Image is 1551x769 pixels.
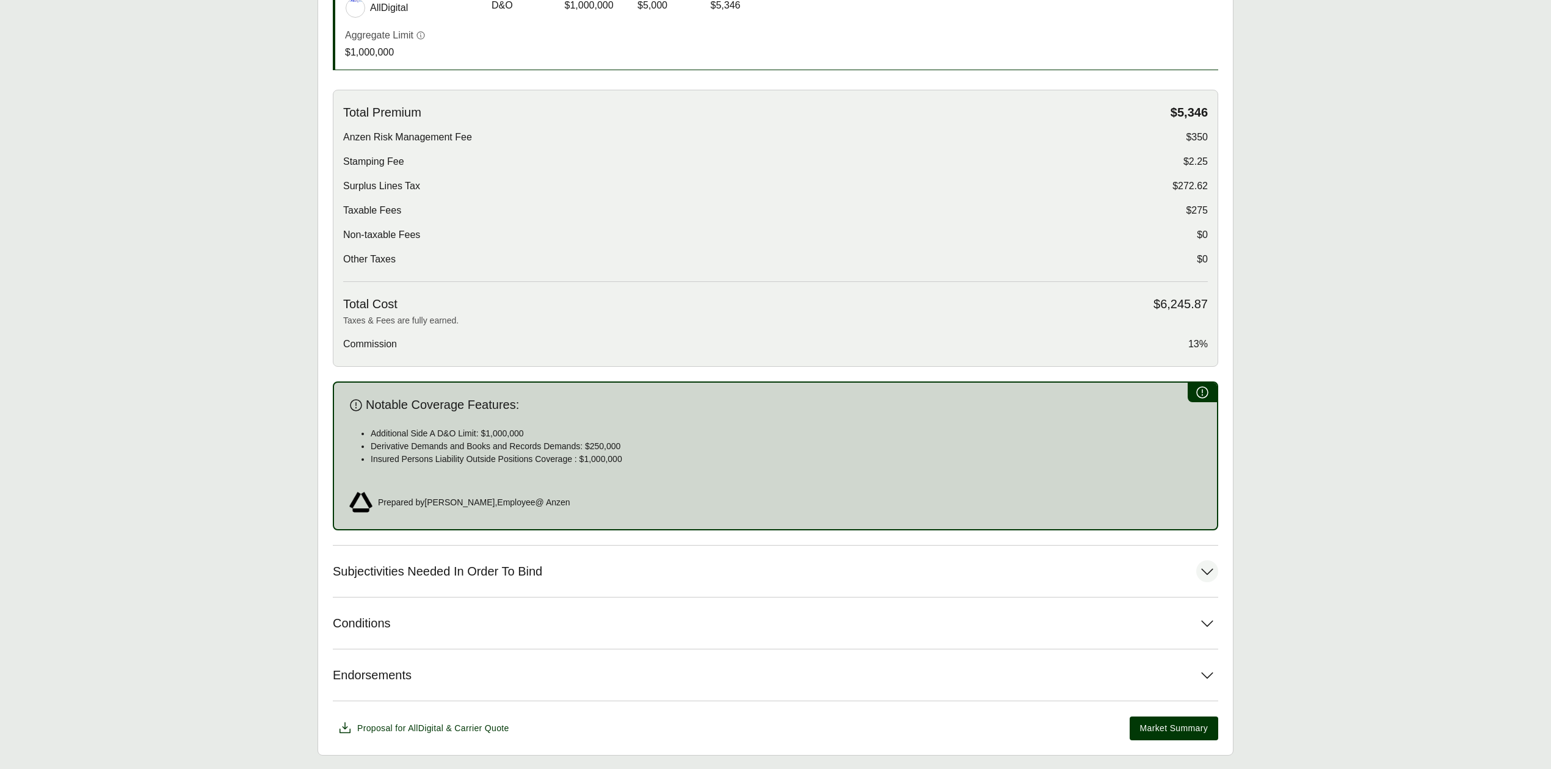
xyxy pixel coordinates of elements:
span: $350 [1186,130,1208,145]
button: Proposal for AllDigital & Carrier Quote [333,716,514,740]
span: Stamping Fee [343,154,404,169]
button: Endorsements [333,649,1218,701]
span: Proposal for [357,722,509,735]
span: Market Summary [1140,722,1208,735]
span: $0 [1197,252,1208,267]
span: $272.62 [1172,179,1208,193]
span: $275 [1186,203,1208,218]
span: Anzen Risk Management Fee [343,130,472,145]
button: Market Summary [1130,717,1218,740]
span: Taxable Fees [343,203,401,218]
p: Taxes & Fees are fully earned. [343,314,1208,327]
p: Derivative Demands and Books and Records Demands: $250,000 [371,440,1202,453]
p: Aggregate Limit [345,28,413,43]
span: Surplus Lines Tax [343,179,420,193]
span: $0 [1197,228,1208,242]
span: $6,245.87 [1153,297,1208,312]
span: AllDigital [408,723,443,733]
span: Prepared by [PERSON_NAME] , Employee @ Anzen [378,496,570,509]
span: $2.25 [1183,154,1208,169]
span: Other Taxes [343,252,396,267]
span: $5,346 [1171,105,1208,120]
span: Total Cost [343,297,398,312]
p: Additional Side A D&O Limit: $1,000,000 [371,427,1202,440]
span: Notable Coverage Features: [366,397,519,413]
span: AllDigital [370,1,408,15]
span: Non-taxable Fees [343,228,420,242]
span: & Carrier Quote [446,723,509,733]
span: Total Premium [343,105,421,120]
span: Subjectivities Needed In Order To Bind [333,564,542,579]
button: Conditions [333,598,1218,649]
span: Conditions [333,616,391,631]
p: Insured Persons Liability Outside Positions Coverage : $1,000,000 [371,453,1202,466]
span: Endorsements [333,668,412,683]
span: Commission [343,337,397,352]
button: Subjectivities Needed In Order To Bind [333,546,1218,597]
span: 13% [1188,337,1208,352]
p: $1,000,000 [345,45,426,60]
